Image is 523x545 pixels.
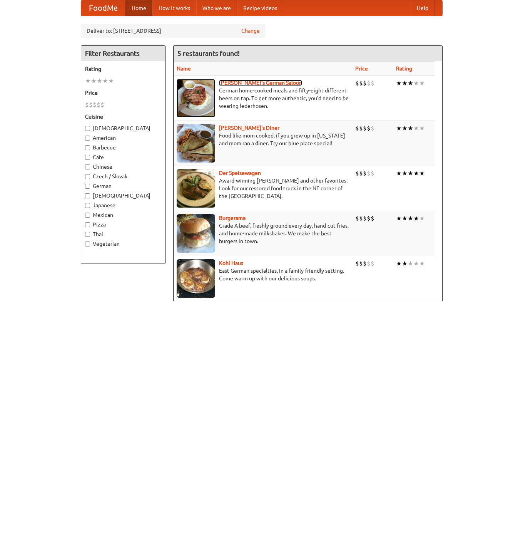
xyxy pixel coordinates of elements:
img: sallys.jpg [177,124,215,163]
img: burgerama.jpg [177,214,215,253]
h4: Filter Restaurants [81,46,165,61]
li: ★ [396,124,402,132]
li: $ [371,259,374,268]
input: Vegetarian [85,241,90,247]
input: [DEMOGRAPHIC_DATA] [85,193,90,198]
li: ★ [413,214,419,223]
input: Japanese [85,203,90,208]
li: $ [363,124,367,132]
li: $ [97,101,100,109]
li: $ [359,79,363,87]
p: Grade A beef, freshly ground every day, hand-cut fries, and home-made milkshakes. We make the bes... [177,222,349,245]
li: ★ [408,79,413,87]
input: American [85,136,90,141]
label: Japanese [85,201,161,209]
label: Czech / Slovak [85,173,161,180]
li: ★ [402,214,408,223]
a: [PERSON_NAME]'s Diner [219,125,279,131]
li: ★ [97,77,102,85]
img: esthers.jpg [177,79,215,117]
label: American [85,134,161,142]
li: $ [371,214,374,223]
li: $ [355,169,359,178]
li: ★ [396,214,402,223]
a: Change [241,27,260,35]
li: $ [359,169,363,178]
li: $ [367,79,371,87]
li: $ [363,169,367,178]
a: Rating [396,65,412,72]
label: Chinese [85,163,161,171]
li: $ [359,259,363,268]
a: [PERSON_NAME]'s German Saloon [219,80,302,86]
a: Who we are [196,0,237,16]
b: Der Speisewagen [219,170,261,176]
label: Mexican [85,211,161,219]
label: [DEMOGRAPHIC_DATA] [85,192,161,200]
input: [DEMOGRAPHIC_DATA] [85,126,90,131]
li: $ [367,259,371,268]
a: Recipe videos [237,0,283,16]
a: Kohl Haus [219,260,243,266]
li: $ [359,214,363,223]
li: ★ [419,169,425,178]
li: $ [363,259,367,268]
li: $ [363,214,367,223]
li: ★ [413,169,419,178]
a: Help [411,0,434,16]
li: $ [367,214,371,223]
li: ★ [408,259,413,268]
a: How it works [152,0,196,16]
li: ★ [413,79,419,87]
li: ★ [413,259,419,268]
li: $ [371,169,374,178]
li: ★ [91,77,97,85]
input: Cafe [85,155,90,160]
ng-pluralize: 5 restaurants found! [177,50,240,57]
input: Chinese [85,164,90,169]
p: Food like mom cooked, if you grew up in [US_STATE] and mom ran a diner. Try our blue plate special! [177,132,349,147]
li: ★ [402,124,408,132]
li: $ [355,214,359,223]
li: ★ [419,214,425,223]
label: Pizza [85,221,161,228]
h5: Cuisine [85,113,161,121]
label: Thai [85,230,161,238]
li: ★ [396,169,402,178]
li: $ [100,101,104,109]
a: FoodMe [81,0,125,16]
label: Cafe [85,153,161,161]
h5: Price [85,89,161,97]
input: Barbecue [85,145,90,150]
li: $ [93,101,97,109]
a: Name [177,65,191,72]
input: Mexican [85,213,90,218]
h5: Rating [85,65,161,73]
li: ★ [396,79,402,87]
li: ★ [413,124,419,132]
li: ★ [408,169,413,178]
p: German home-cooked meals and fifty-eight different beers on tap. To get more authentic, you'd nee... [177,87,349,110]
input: Thai [85,232,90,237]
p: Award-winning [PERSON_NAME] and other favorites. Look for our restored food truck in the NE corne... [177,177,349,200]
li: ★ [419,79,425,87]
label: [DEMOGRAPHIC_DATA] [85,124,161,132]
li: ★ [402,259,408,268]
li: ★ [402,79,408,87]
li: $ [359,124,363,132]
img: kohlhaus.jpg [177,259,215,298]
input: Pizza [85,222,90,227]
b: Burgerama [219,215,246,221]
li: $ [355,79,359,87]
li: ★ [102,77,108,85]
li: ★ [408,124,413,132]
li: $ [371,79,374,87]
p: East German specialties, in a family-friendly setting. Come warm up with our delicious soups. [177,267,349,282]
a: Price [355,65,368,72]
li: $ [367,169,371,178]
li: $ [89,101,93,109]
label: Vegetarian [85,240,161,248]
label: German [85,182,161,190]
